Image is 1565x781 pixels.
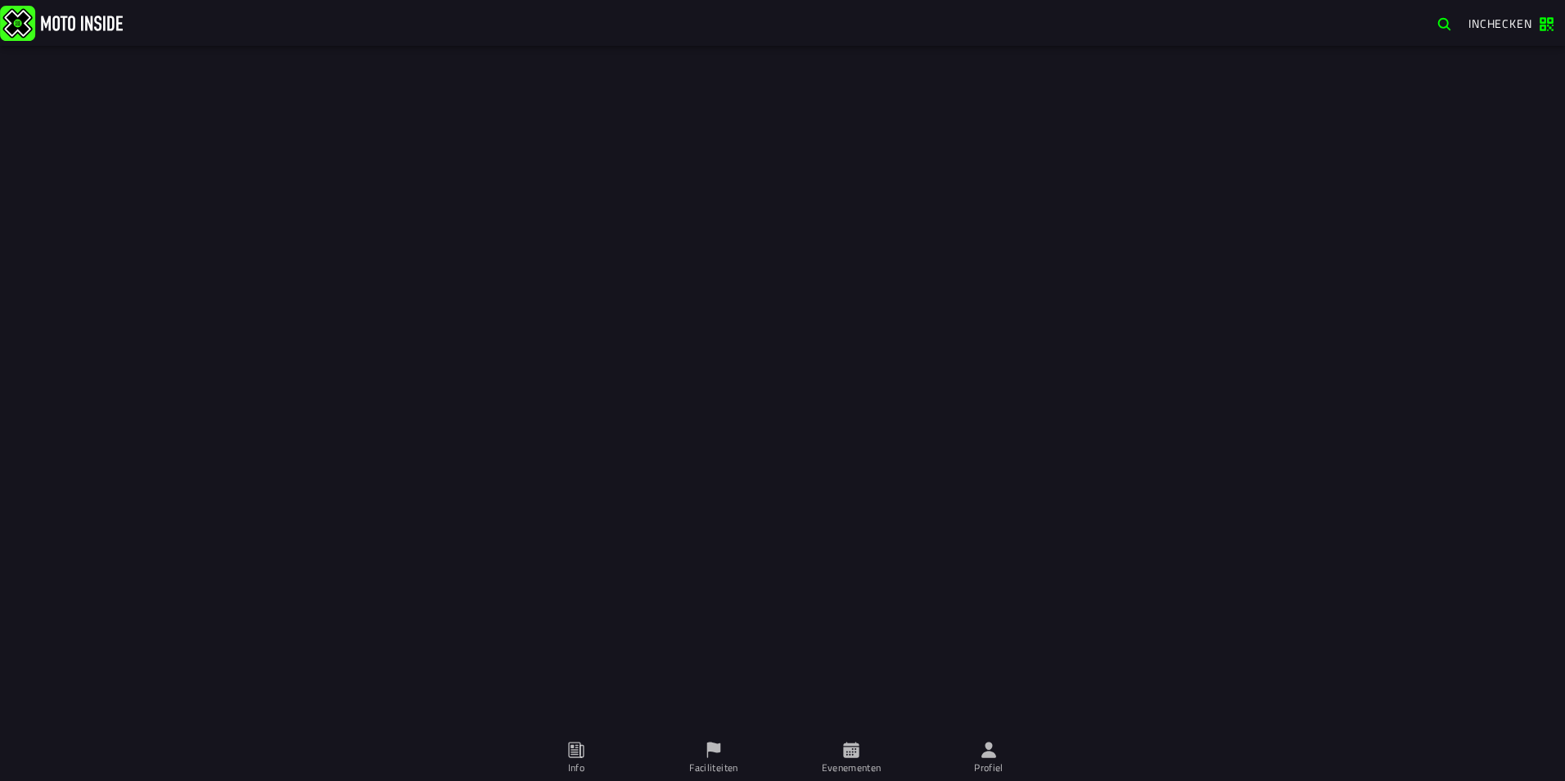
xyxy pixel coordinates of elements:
[1468,15,1532,32] span: Inchecken
[822,761,882,775] ion-label: Evenementen
[1460,9,1562,37] a: Inchecken
[568,761,584,775] ion-label: Info
[974,761,1003,775] ion-label: Profiel
[689,761,737,775] ion-label: Faciliteiten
